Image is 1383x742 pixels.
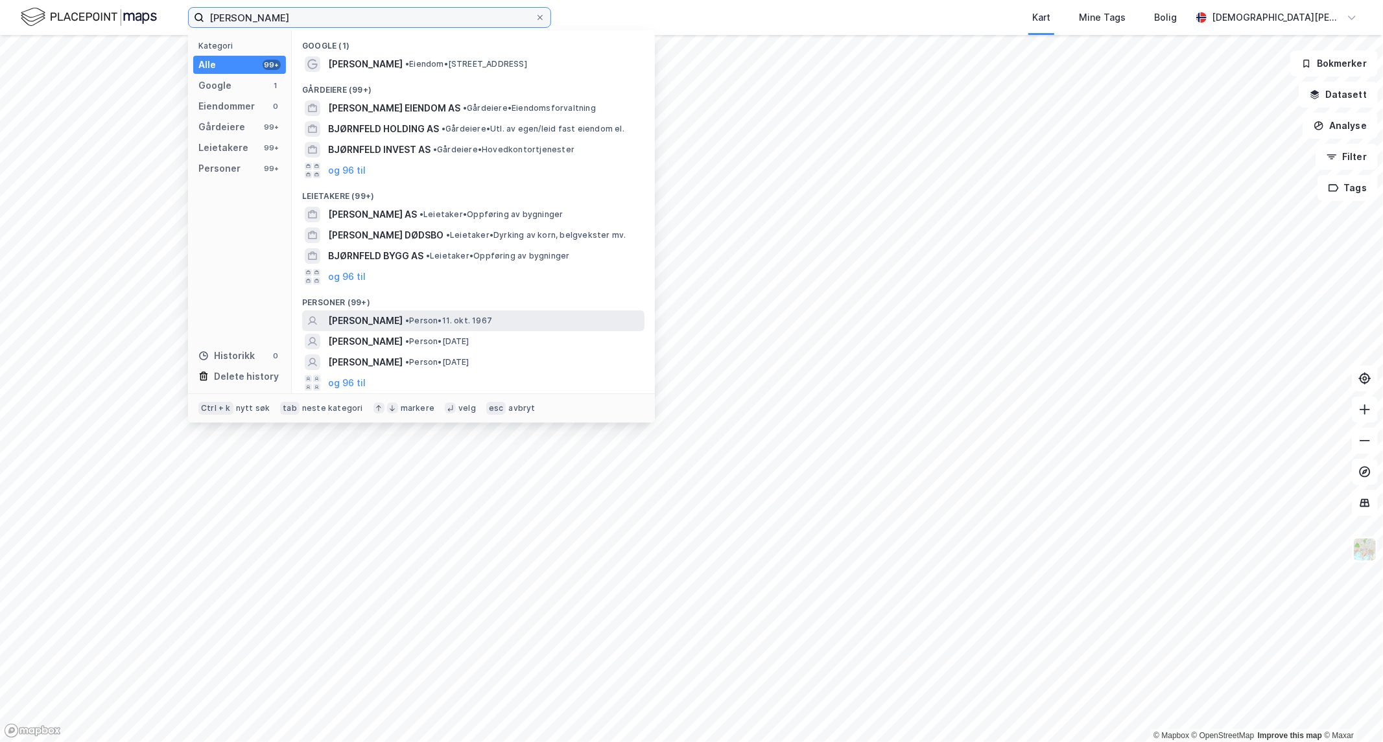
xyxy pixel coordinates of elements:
[405,59,527,69] span: Eiendom • [STREET_ADDRESS]
[263,163,281,174] div: 99+
[328,313,403,329] span: [PERSON_NAME]
[446,230,450,240] span: •
[280,402,300,415] div: tab
[263,60,281,70] div: 99+
[270,351,281,361] div: 0
[405,59,409,69] span: •
[328,100,460,116] span: [PERSON_NAME] EIENDOM AS
[405,336,469,347] span: Person • [DATE]
[1353,537,1377,562] img: Z
[508,403,535,413] div: avbryt
[198,99,255,114] div: Eiendommer
[263,122,281,132] div: 99+
[4,723,61,738] a: Mapbox homepage
[486,402,506,415] div: esc
[328,354,403,370] span: [PERSON_NAME]
[1079,10,1126,25] div: Mine Tags
[433,145,574,155] span: Gårdeiere • Hovedkontortjenester
[458,403,476,413] div: velg
[328,56,403,72] span: [PERSON_NAME]
[420,209,423,219] span: •
[405,316,409,325] span: •
[446,230,626,240] span: Leietaker • Dyrking av korn, belgvekster mv.
[292,30,655,54] div: Google (1)
[328,142,431,157] span: BJØRNFELD INVEST AS
[21,6,157,29] img: logo.f888ab2527a4732fd821a326f86c7f29.svg
[198,41,286,51] div: Kategori
[463,103,467,113] span: •
[328,207,417,222] span: [PERSON_NAME] AS
[426,251,430,261] span: •
[302,403,363,413] div: neste kategori
[198,119,245,135] div: Gårdeiere
[328,269,366,284] button: og 96 til
[198,140,248,156] div: Leietakere
[1318,680,1383,742] iframe: Chat Widget
[328,375,366,391] button: og 96 til
[1290,51,1378,76] button: Bokmerker
[328,248,423,264] span: BJØRNFELD BYGG AS
[1303,113,1378,139] button: Analyse
[1318,680,1383,742] div: Kontrollprogram for chat
[214,369,279,384] div: Delete history
[198,348,255,364] div: Historikk
[463,103,596,113] span: Gårdeiere • Eiendomsforvaltning
[405,316,492,326] span: Person • 11. okt. 1967
[426,251,570,261] span: Leietaker • Oppføring av bygninger
[1153,731,1189,740] a: Mapbox
[442,124,445,133] span: •
[1318,175,1378,201] button: Tags
[270,101,281,111] div: 0
[442,124,624,134] span: Gårdeiere • Utl. av egen/leid fast eiendom el.
[328,227,443,243] span: [PERSON_NAME] DØDSBO
[405,357,469,367] span: Person • [DATE]
[198,161,241,176] div: Personer
[1154,10,1177,25] div: Bolig
[328,334,403,349] span: [PERSON_NAME]
[263,143,281,153] div: 99+
[198,78,231,93] div: Google
[204,8,535,27] input: Søk på adresse, matrikkel, gårdeiere, leietakere eller personer
[292,75,655,98] div: Gårdeiere (99+)
[405,336,409,346] span: •
[236,403,270,413] div: nytt søk
[292,181,655,204] div: Leietakere (99+)
[401,403,434,413] div: markere
[1212,10,1342,25] div: [DEMOGRAPHIC_DATA][PERSON_NAME]
[328,163,366,178] button: og 96 til
[198,57,216,73] div: Alle
[1032,10,1050,25] div: Kart
[328,121,439,137] span: BJØRNFELD HOLDING AS
[1316,144,1378,170] button: Filter
[405,357,409,367] span: •
[1192,731,1255,740] a: OpenStreetMap
[270,80,281,91] div: 1
[433,145,437,154] span: •
[198,402,233,415] div: Ctrl + k
[1258,731,1322,740] a: Improve this map
[1299,82,1378,108] button: Datasett
[292,287,655,310] div: Personer (99+)
[420,209,563,220] span: Leietaker • Oppføring av bygninger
